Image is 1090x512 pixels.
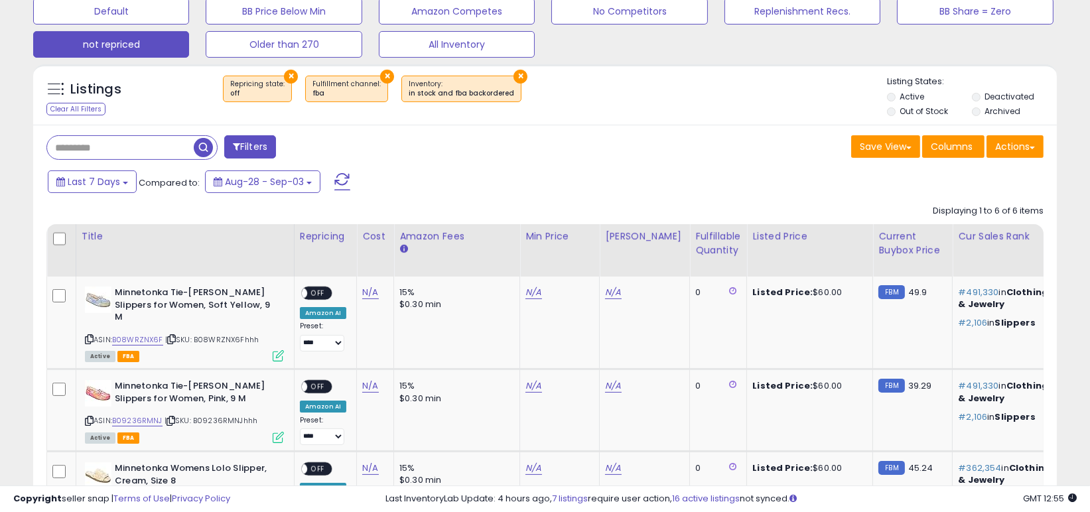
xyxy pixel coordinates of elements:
b: Listed Price: [752,462,813,474]
span: OFF [307,381,328,393]
span: #362,354 [958,462,1001,474]
span: | SKU: B09236RMNJhhh [165,415,257,426]
p: Listing States: [887,76,1057,88]
button: Columns [922,135,985,158]
div: Amazon AI [300,401,346,413]
span: Last 7 Days [68,175,120,188]
div: Displaying 1 to 6 of 6 items [933,205,1044,218]
small: FBM [878,461,904,475]
label: Deactivated [985,91,1034,102]
p: in [958,380,1088,404]
p: in [958,462,1088,486]
span: Compared to: [139,176,200,189]
a: N/A [605,379,621,393]
div: Amazon Fees [399,229,514,243]
button: Filters [224,135,276,159]
span: OFF [307,288,328,299]
h5: Listings [70,80,121,99]
div: Title [82,229,289,243]
div: 15% [399,287,510,298]
div: Repricing [300,229,351,243]
b: Listed Price: [752,286,813,298]
span: 39.29 [908,379,932,392]
div: ASIN: [85,380,284,442]
div: Amazon AI [300,307,346,319]
div: in stock and fba backordered [409,89,514,98]
div: off [230,89,285,98]
label: Active [900,91,924,102]
a: 7 listings [552,492,588,505]
button: not repriced [33,31,189,58]
small: FBM [878,285,904,299]
a: N/A [605,462,621,475]
div: Clear All Filters [46,103,105,115]
div: $60.00 [752,380,862,392]
a: N/A [525,286,541,299]
span: #2,106 [958,411,987,423]
p: in [958,287,1088,310]
a: B09236RMNJ [112,415,163,426]
span: #2,106 [958,316,987,329]
button: Last 7 Days [48,170,137,193]
a: 16 active listings [672,492,740,505]
a: N/A [362,462,378,475]
div: fba [312,89,381,98]
strong: Copyright [13,492,62,505]
a: N/A [362,379,378,393]
span: All listings currently available for purchase on Amazon [85,432,115,444]
div: Preset: [300,416,346,445]
div: $60.00 [752,287,862,298]
span: #491,330 [958,286,998,298]
span: 2025-09-11 12:55 GMT [1023,492,1077,505]
button: All Inventory [379,31,535,58]
button: Aug-28 - Sep-03 [205,170,320,193]
span: Fulfillment channel : [312,79,381,99]
span: Slippers [995,411,1036,423]
span: Clothing, Shoes & Jewelry [958,379,1083,404]
div: seller snap | | [13,493,230,505]
span: | SKU: B08WRZNX6Fhhh [165,334,259,345]
img: 31rJBz1X5QL._SL40_.jpg [85,287,111,313]
button: Actions [987,135,1044,158]
span: Repricing state : [230,79,285,99]
span: 49.9 [908,286,927,298]
a: N/A [362,286,378,299]
span: Clothing, Shoes & Jewelry [958,286,1083,310]
span: #491,330 [958,379,998,392]
small: Amazon Fees. [399,243,407,255]
a: B08WRZNX6F [112,334,163,346]
span: Inventory : [409,79,514,99]
p: in [958,411,1088,423]
span: Aug-28 - Sep-03 [225,175,304,188]
div: Listed Price [752,229,867,243]
div: [PERSON_NAME] [605,229,684,243]
img: 41IDeG+8afL._SL40_.jpg [85,380,111,407]
div: 0 [695,462,736,474]
div: Cost [362,229,388,243]
b: Minnetonka Tie-[PERSON_NAME] Slippers for Women, Soft Yellow, 9 M [115,287,276,327]
label: Archived [985,105,1020,117]
b: Listed Price: [752,379,813,392]
span: 45.24 [908,462,933,474]
a: Terms of Use [113,492,170,505]
span: All listings currently available for purchase on Amazon [85,351,115,362]
div: Last InventoryLab Update: 4 hours ago, require user action, not synced. [385,493,1077,505]
button: × [513,70,527,84]
div: $0.30 min [399,393,510,405]
label: Out of Stock [900,105,948,117]
img: 31WxuGg+U6L._SL40_.jpg [85,462,111,489]
span: FBA [117,351,140,362]
div: ASIN: [85,287,284,360]
b: Minnetonka Womens Lolo Slipper, Cream, Size 8 [115,462,276,490]
span: Clothing, Shoes & Jewelry [958,462,1085,486]
button: × [284,70,298,84]
div: Preset: [300,322,346,351]
span: FBA [117,432,140,444]
span: Slippers [995,316,1036,329]
a: N/A [605,286,621,299]
button: Save View [851,135,920,158]
a: N/A [525,379,541,393]
div: Fulfillable Quantity [695,229,741,257]
b: Minnetonka Tie-[PERSON_NAME] Slippers for Women, Pink, 9 M [115,380,276,408]
div: Current Buybox Price [878,229,947,257]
